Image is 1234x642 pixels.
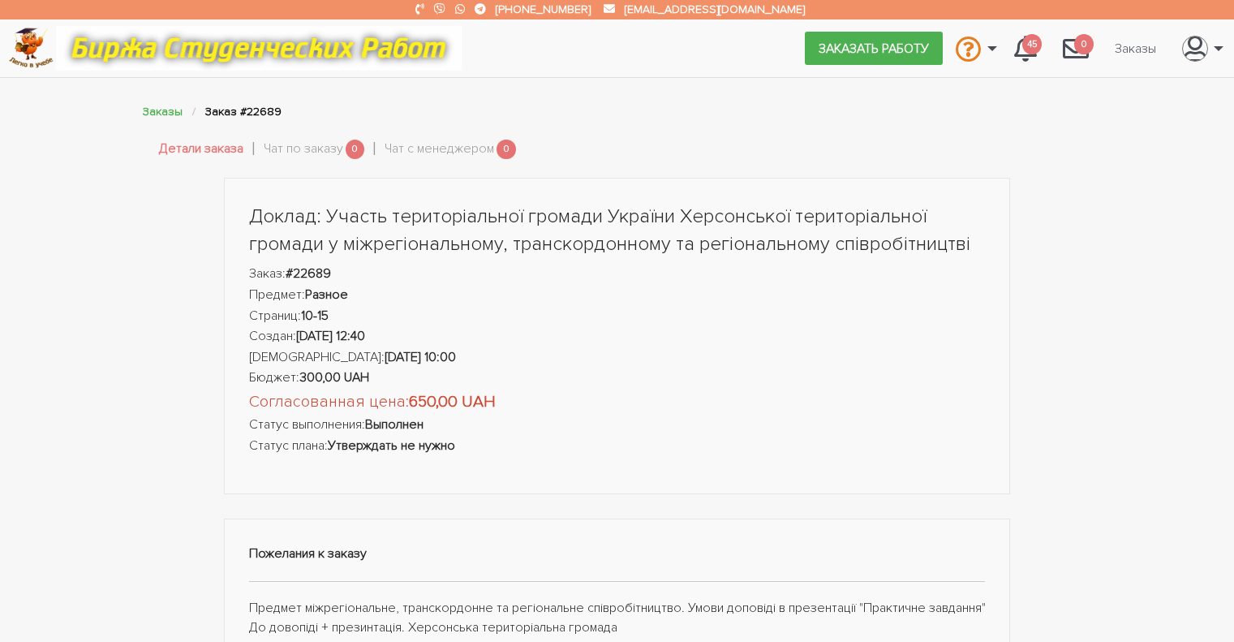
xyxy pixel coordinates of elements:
strong: 300,00 UAH [299,369,369,386]
a: 0 [1050,26,1102,70]
a: 45 [1001,26,1050,70]
strong: 650,00 UAH [409,392,496,411]
li: Согласованная цена: [249,389,986,415]
li: Предмет: [249,285,986,306]
h1: Доклад: Участь територіальної громади України Херсонської територіальної громади у міжрегіонально... [249,203,986,257]
a: Заказы [143,105,183,118]
span: 0 [1074,34,1094,54]
li: Статус выполнения: [249,415,986,436]
a: Заказы [1102,32,1169,63]
strong: [DATE] 10:00 [385,349,456,365]
strong: Пожелания к заказу [249,545,367,562]
li: [DEMOGRAPHIC_DATA]: [249,347,986,368]
li: Страниц: [249,306,986,327]
li: Заказ: [249,264,986,285]
strong: Выполнен [365,416,424,433]
strong: #22689 [286,265,331,282]
img: logo-c4363faeb99b52c628a42810ed6dfb4293a56d4e4775eb116515dfe7f33672af.png [9,28,54,69]
span: 0 [497,140,516,160]
li: Бюджет: [249,368,986,389]
a: [EMAIL_ADDRESS][DOMAIN_NAME] [625,2,805,16]
strong: Утверждать не нужно [328,437,455,454]
img: motto-12e01f5a76059d5f6a28199ef077b1f78e012cfde436ab5cf1d4517935686d32.gif [56,26,462,71]
li: Заказ #22689 [205,102,282,121]
a: Чат по заказу [264,139,343,160]
span: 0 [346,140,365,160]
strong: Разное [305,287,348,303]
a: Детали заказа [159,139,243,160]
a: [PHONE_NUMBER] [496,2,591,16]
strong: [DATE] 12:40 [296,328,365,344]
li: Статус плана: [249,436,986,457]
a: Чат с менеджером [385,139,494,160]
a: Заказать работу [805,32,943,64]
li: Создан: [249,326,986,347]
span: 45 [1022,34,1042,54]
strong: 10-15 [301,308,329,324]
